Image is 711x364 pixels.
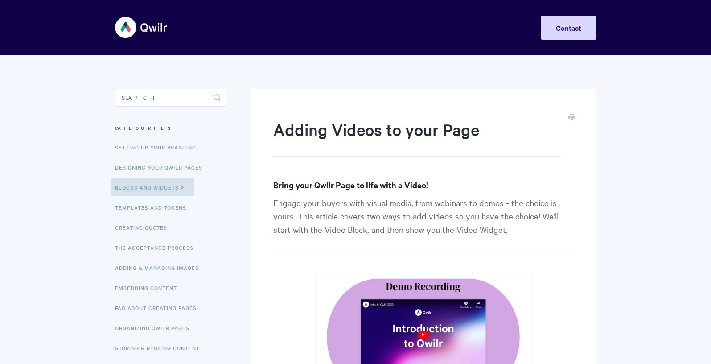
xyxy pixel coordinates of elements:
[115,299,203,317] a: FAQ About Creating Pages
[115,158,209,176] a: Designing Your Qwilr Pages
[115,11,168,44] img: Qwilr Help Center
[115,339,206,357] a: Storing & Reusing Content
[115,239,200,256] a: The Acceptance Process
[273,118,560,157] h1: Adding Videos to your Page
[115,279,184,297] a: Embedding Content
[115,219,174,236] a: Creating Quotes
[115,259,205,277] a: Adding & Managing Images
[273,179,573,191] h3: Bring your Qwilr Page to life with a Video!
[273,196,573,252] p: Engage your buyers with visual media, from webinars to demos - the choice is yours. This article ...
[111,178,194,196] a: Blocks and Widgets
[115,319,196,337] a: Organizing Qwilr Pages
[115,89,226,107] input: Search
[115,120,226,136] h3: Categories
[115,199,193,216] a: Templates and Tokens
[115,138,203,156] a: Setting up your Branding
[568,113,575,123] a: Print this Article
[541,16,596,40] a: Contact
